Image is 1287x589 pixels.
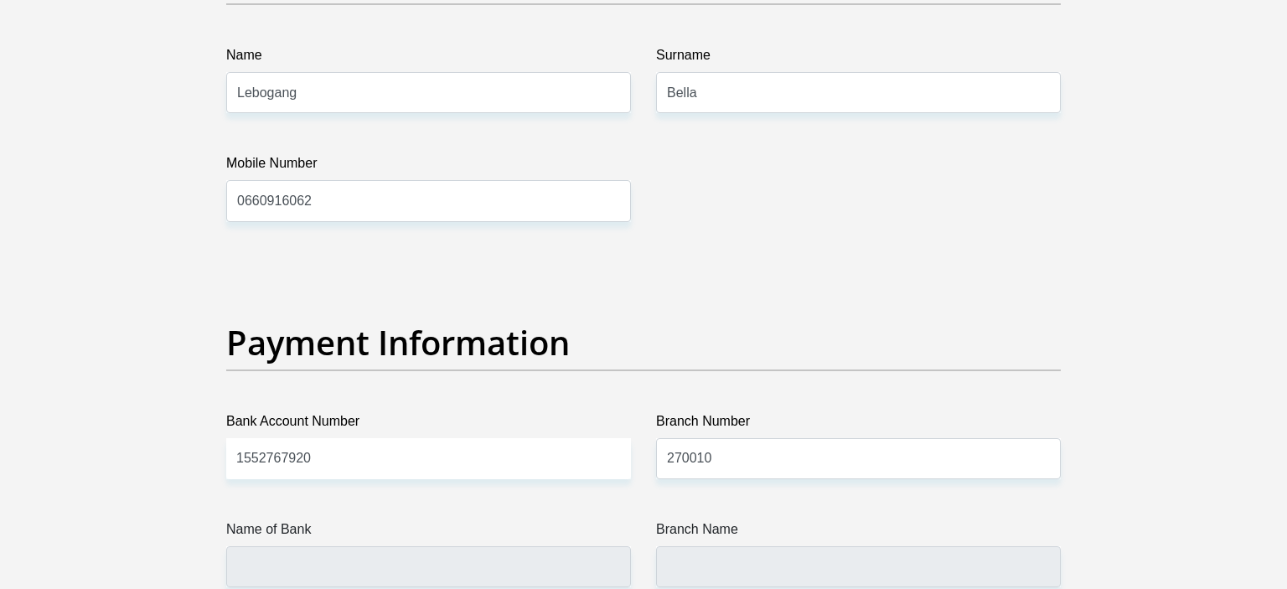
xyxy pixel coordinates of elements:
label: Name [226,45,631,72]
label: Mobile Number [226,153,631,180]
label: Bank Account Number [226,411,631,438]
input: Bank Account Number [226,438,631,479]
input: Branch Name [656,546,1061,587]
label: Name of Bank [226,519,631,546]
label: Branch Number [656,411,1061,438]
label: Branch Name [656,519,1061,546]
input: Name of Bank [226,546,631,587]
input: Name [226,72,631,113]
h2: Payment Information [226,323,1061,363]
label: Surname [656,45,1061,72]
input: Surname [656,72,1061,113]
input: Mobile Number [226,180,631,221]
input: Branch Number [656,438,1061,479]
